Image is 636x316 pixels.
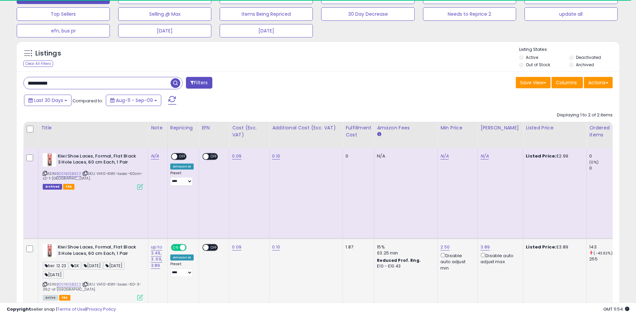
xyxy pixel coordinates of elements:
[524,7,618,21] button: update all
[82,262,103,270] span: [DATE]
[377,131,381,137] small: Amazon Fees.
[43,282,142,292] span: | SKU: VH10-KIWI-laces-60-3-362-x1-[GEOGRAPHIC_DATA]
[346,124,371,138] div: Fulfillment Cost
[41,124,145,131] div: Title
[209,245,219,250] span: OFF
[576,62,594,68] label: Archived
[59,295,70,301] span: FBA
[526,153,556,159] b: Listed Price:
[440,252,472,271] div: Disable auto adjust min
[589,256,616,262] div: 255
[17,24,110,37] button: efn, bus pr
[346,153,369,159] div: 0
[377,244,432,250] div: 15%
[170,124,196,131] div: Repricing
[377,264,432,269] div: £10 - £10.43
[43,171,143,181] span: | SKU: VH10-KIWI-laces-60cm-x2-1-[GEOGRAPHIC_DATA]
[589,124,614,138] div: Ordered Items
[172,245,180,250] span: ON
[377,250,432,256] div: £0.25 min
[56,171,81,177] a: B00NGSB322
[440,153,448,160] a: N/A
[526,55,538,60] label: Active
[377,124,435,131] div: Amazon Fees
[170,164,194,170] div: Amazon AI
[480,244,490,250] a: 3.89
[480,252,518,265] div: Disable auto adjust max
[202,124,226,131] div: EFN
[170,254,194,260] div: Amazon AI
[584,77,613,88] button: Actions
[232,124,266,138] div: Cost (Exc. VAT)
[57,306,85,312] a: Terms of Use
[272,124,340,131] div: Additional Cost (Exc. VAT)
[480,153,488,160] a: N/A
[63,184,74,190] span: FBA
[346,244,369,250] div: 1.87
[232,153,241,160] a: 0.09
[220,7,313,21] button: Items Being Repriced
[43,262,68,270] span: tier .12.23
[526,153,581,159] div: £2.99
[7,306,116,313] div: seller snap | |
[43,153,143,189] div: ASIN:
[186,245,196,250] span: OFF
[151,153,159,160] a: N/A
[170,171,194,186] div: Preset:
[7,306,31,312] strong: Copyright
[103,262,125,270] span: [DATE]
[272,153,280,160] a: 0.10
[23,61,53,67] div: Clear All Filters
[232,244,241,250] a: 0.09
[186,77,212,89] button: Filters
[118,24,211,37] button: [DATE]
[69,262,81,270] span: SK
[43,153,56,167] img: 41fVglMnIdL._SL40_.jpg
[58,153,139,167] b: Kiwi Shoe Laces, Formal, Flat Black 3 Hole Laces, 60 cm Each, 1 Pair
[516,77,551,88] button: Save View
[589,153,616,159] div: 0
[526,62,550,68] label: Out of Stock
[24,95,71,106] button: Last 30 Days
[589,244,616,250] div: 143
[440,244,450,250] a: 2.50
[526,244,581,250] div: £3.89
[377,153,432,159] div: N/A
[35,49,61,58] h5: Listings
[170,262,194,277] div: Preset:
[589,165,616,171] div: 0
[106,95,161,106] button: Aug-11 - Sep-09
[72,98,103,104] span: Compared to:
[526,124,584,131] div: Listed Price
[86,306,116,312] a: Privacy Policy
[480,124,520,131] div: [PERSON_NAME]
[557,112,613,118] div: Displaying 1 to 2 of 2 items
[177,153,188,159] span: OFF
[594,250,612,256] small: (-43.92%)
[556,79,577,86] span: Columns
[589,160,599,165] small: (0%)
[43,184,62,190] span: Listings that have been deleted from Seller Central
[43,244,143,300] div: ASIN:
[220,24,313,37] button: [DATE]
[58,244,139,258] b: Kiwi Shoe Laces, Formal, Flat Black 3 Hole Laces, 60 cm Each, 1 Pair
[519,46,619,53] p: Listing States:
[34,97,63,104] span: Last 30 Days
[440,124,475,131] div: Min Price
[209,153,219,159] span: OFF
[43,295,58,301] span: All listings currently available for purchase on Amazon
[116,97,153,104] span: Aug-11 - Sep-09
[321,7,414,21] button: 30 Day Decrease
[552,77,583,88] button: Columns
[17,7,110,21] button: Top Sellers
[526,244,556,250] b: Listed Price:
[151,124,165,131] div: Note
[56,282,81,287] a: B00NGSB322
[43,244,56,257] img: 41fVglMnIdL._SL40_.jpg
[272,244,280,250] a: 0.10
[576,55,601,60] label: Deactivated
[151,244,162,269] a: up to 3.49, 3..69, 3.89
[43,271,64,279] span: [DATE]
[118,7,211,21] button: Selling @ Max
[603,306,629,312] span: 2025-10-10 11:54 GMT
